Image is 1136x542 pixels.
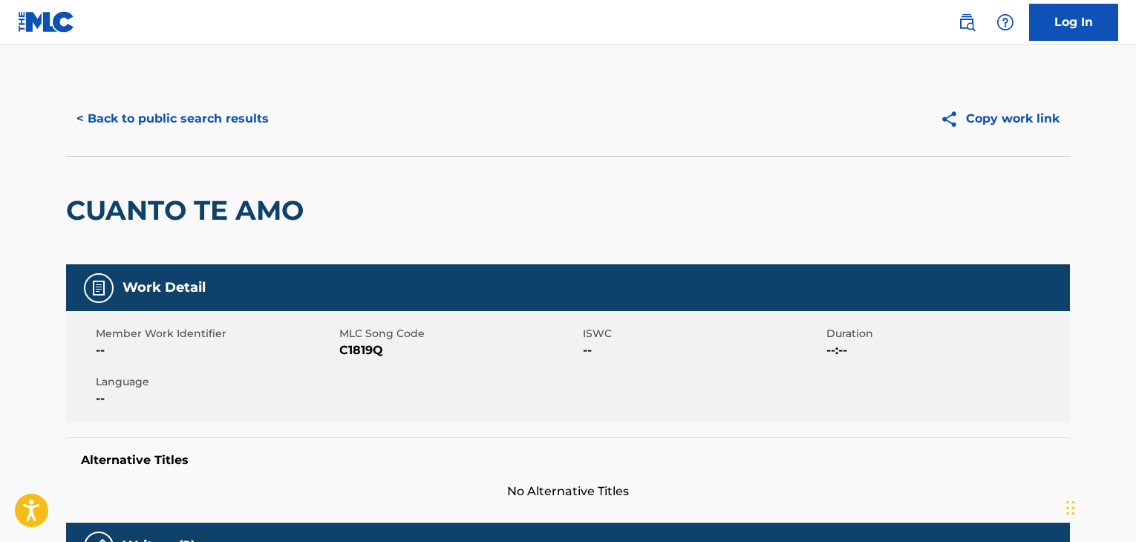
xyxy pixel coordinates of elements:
[96,374,336,390] span: Language
[1029,4,1118,41] a: Log In
[81,453,1055,468] h5: Alternative Titles
[1062,471,1136,542] div: Widget de chat
[990,7,1020,37] div: Help
[952,7,982,37] a: Public Search
[18,11,75,33] img: MLC Logo
[90,279,108,297] img: Work Detail
[66,483,1070,500] span: No Alternative Titles
[1062,471,1136,542] iframe: Chat Widget
[339,342,579,359] span: C1819Q
[958,13,976,31] img: search
[583,342,823,359] span: --
[123,279,206,296] h5: Work Detail
[339,326,579,342] span: MLC Song Code
[66,194,311,227] h2: CUANTO TE AMO
[66,100,279,137] button: < Back to public search results
[996,13,1014,31] img: help
[930,100,1070,137] button: Copy work link
[96,390,336,408] span: --
[96,342,336,359] span: --
[583,326,823,342] span: ISWC
[826,342,1066,359] span: --:--
[826,326,1066,342] span: Duration
[96,326,336,342] span: Member Work Identifier
[1066,486,1075,530] div: Arrastrar
[940,110,966,128] img: Copy work link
